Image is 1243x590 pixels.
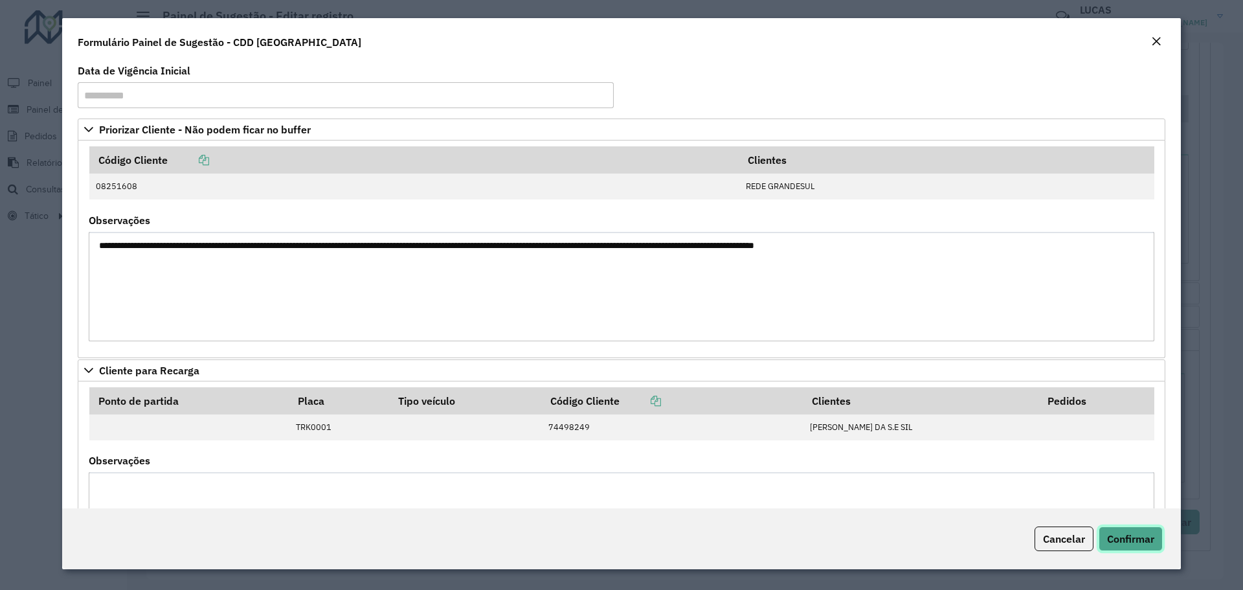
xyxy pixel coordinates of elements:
a: Cliente para Recarga [78,359,1165,381]
th: Ponto de partida [89,387,289,414]
label: Data de Vigência Inicial [78,63,190,78]
label: Observações [89,453,150,468]
button: Cancelar [1035,527,1093,551]
th: Pedidos [1039,387,1154,414]
td: TRK0001 [289,414,390,440]
span: Cancelar [1043,532,1085,545]
td: 08251608 [89,174,739,199]
div: Priorizar Cliente - Não podem ficar no buffer [78,141,1165,358]
td: [PERSON_NAME] DA S.E SIL [803,414,1038,440]
em: Fechar [1151,36,1161,47]
label: Observações [89,212,150,228]
th: Tipo veículo [389,387,541,414]
th: Código Cliente [89,146,739,174]
th: Placa [289,387,390,414]
td: 74498249 [541,414,803,440]
th: Clientes [739,146,1154,174]
span: Confirmar [1107,532,1154,545]
span: Cliente para Recarga [99,365,199,376]
button: Close [1147,34,1165,51]
a: Priorizar Cliente - Não podem ficar no buffer [78,119,1165,141]
h4: Formulário Painel de Sugestão - CDD [GEOGRAPHIC_DATA] [78,34,361,50]
th: Clientes [803,387,1038,414]
td: REDE GRANDESUL [739,174,1154,199]
span: Priorizar Cliente - Não podem ficar no buffer [99,124,311,135]
a: Copiar [168,153,209,166]
a: Copiar [620,394,661,407]
th: Código Cliente [541,387,803,414]
button: Confirmar [1099,527,1163,551]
